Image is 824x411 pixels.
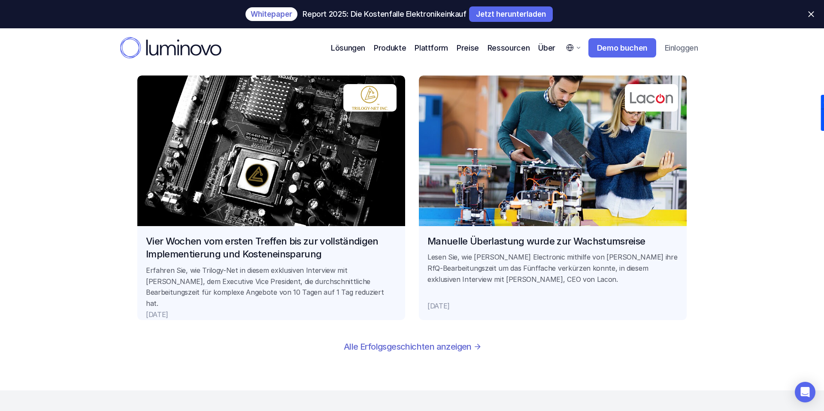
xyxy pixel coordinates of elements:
[374,42,406,54] p: Produkte
[665,43,698,53] p: Einloggen
[344,341,472,352] p: Alle Erfolgsgeschichten anzeigen
[597,43,648,53] p: Demo buchen
[538,42,555,54] p: Über
[419,76,687,320] a: Lacon-Logostaff reviewing an electronic componentManuelle Überlastung wurde zur WachstumsreiseLes...
[476,11,546,18] p: Jetzt herunterladen
[469,6,553,22] a: Jetzt herunterladen
[303,10,466,18] p: Report 2025: Die Kostenfalle Elektronikeinkauf
[488,42,530,54] p: Ressourcen
[331,42,365,54] p: Lösungen
[659,39,704,57] a: Einloggen
[588,38,656,58] a: Demo buchen
[338,337,486,356] a: Alle Erfolgsgeschichten anzeigen
[457,42,479,54] a: Preise
[251,11,292,18] p: Whitepaper
[795,382,815,402] div: Open Intercom Messenger
[137,76,405,320] a: trilogy logoclose up of PCB boardVier Wochen vom ersten Treffen bis zur vollständigen Implementie...
[415,42,448,54] p: Plattform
